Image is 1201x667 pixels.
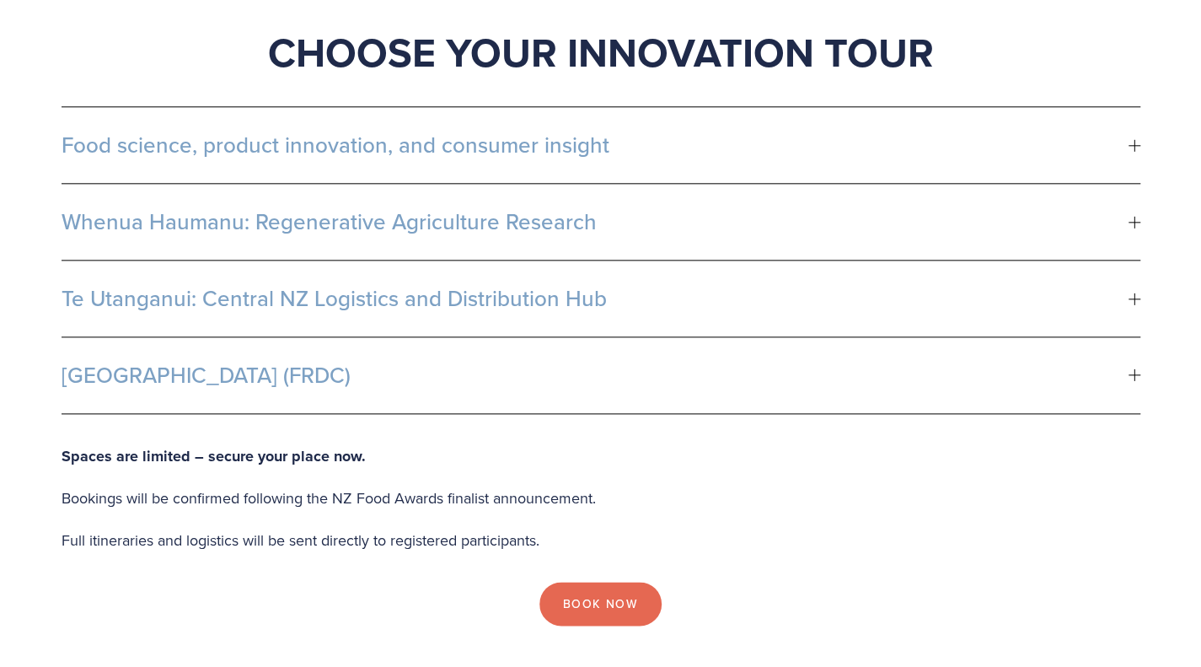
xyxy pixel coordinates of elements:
[62,132,1129,158] span: Food science, product innovation, and consumer insight
[62,485,1140,512] p: Bookings will be confirmed following the NZ Food Awards finalist announcement.
[62,363,1129,388] span: [GEOGRAPHIC_DATA] (FRDC)
[62,209,1129,234] span: Whenua Haumanu: Regenerative Agriculture Research
[62,107,1140,183] button: Food science, product innovation, and consumer insight
[62,27,1140,78] h1: Choose Your Innovation Tour
[62,261,1140,336] button: Te Utanganui: Central NZ Logistics and Distribution Hub
[62,337,1140,413] button: [GEOGRAPHIC_DATA] (FRDC)
[62,184,1140,260] button: Whenua Haumanu: Regenerative Agriculture Research
[62,445,366,467] strong: Spaces are limited – secure your place now.
[62,527,1140,554] p: Full itineraries and logistics will be sent directly to registered participants.
[539,582,662,626] a: Book Now
[62,286,1129,311] span: Te Utanganui: Central NZ Logistics and Distribution Hub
